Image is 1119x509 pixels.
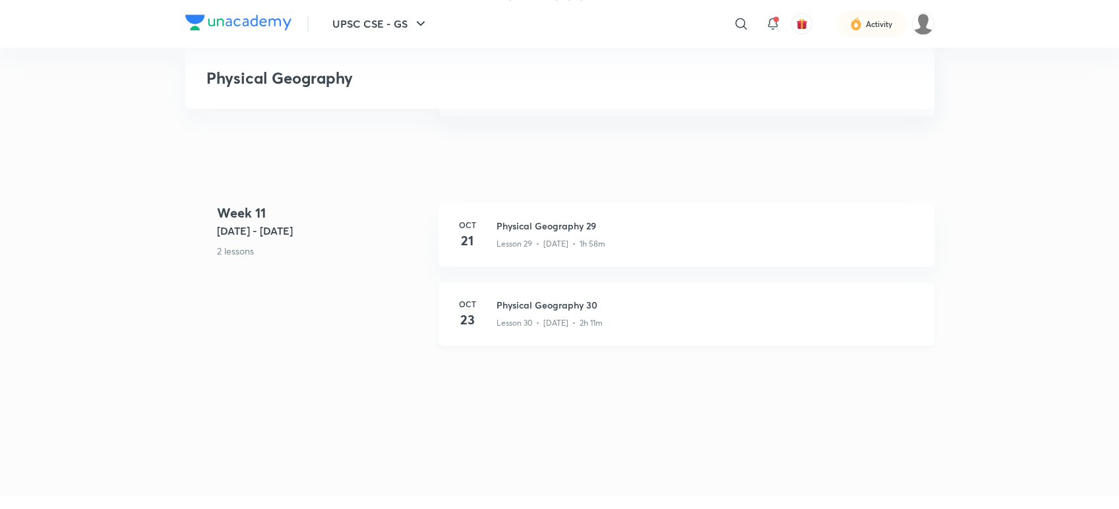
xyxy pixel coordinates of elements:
[454,298,481,310] h6: Oct
[185,15,291,34] a: Company Logo
[497,298,919,312] h3: Physical Geography 30
[439,203,934,282] a: Oct21Physical Geography 29Lesson 29 • [DATE] • 1h 58m
[206,69,723,88] h3: Physical Geography
[850,16,862,32] img: activity
[497,219,919,233] h3: Physical Geography 29
[497,238,605,250] p: Lesson 29 • [DATE] • 1h 58m
[324,11,437,37] button: UPSC CSE - GS
[454,231,481,251] h4: 21
[217,244,428,258] p: 2 lessons
[791,13,812,34] button: avatar
[185,15,291,30] img: Company Logo
[796,18,808,30] img: avatar
[497,317,603,329] p: Lesson 30 • [DATE] • 2h 11m
[454,310,481,330] h4: 23
[454,219,481,231] h6: Oct
[912,13,934,35] img: Somdev
[439,282,934,361] a: Oct23Physical Geography 30Lesson 30 • [DATE] • 2h 11m
[217,203,428,223] h4: Week 11
[217,223,428,239] h5: [DATE] - [DATE]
